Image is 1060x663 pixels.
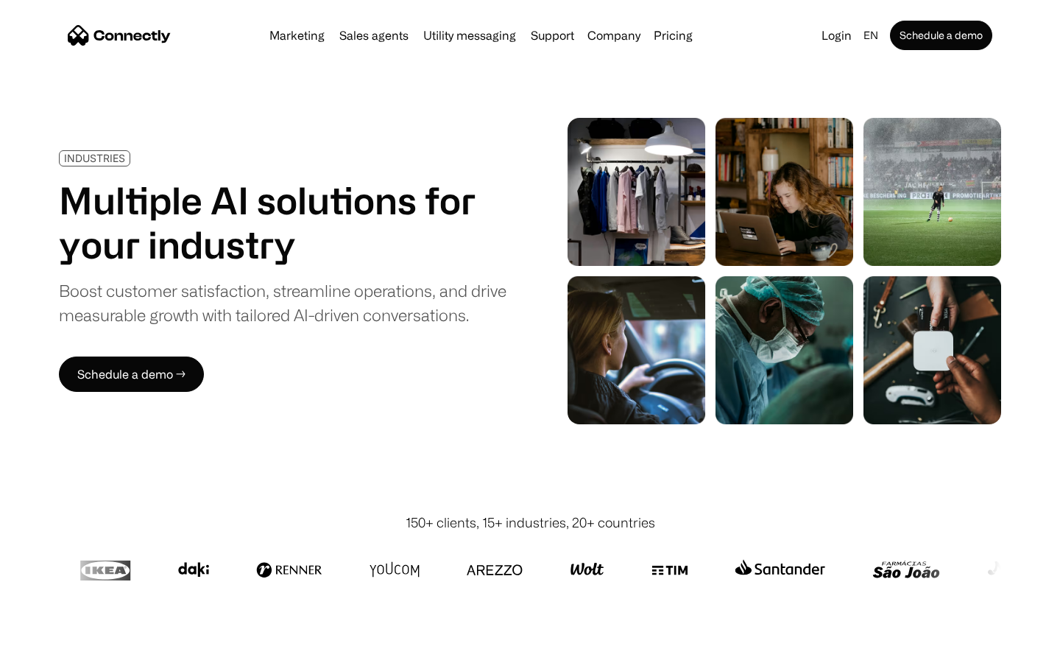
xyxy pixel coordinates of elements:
div: Company [587,25,640,46]
a: Support [525,29,580,41]
a: home [68,24,171,46]
a: Sales agents [333,29,414,41]
div: INDUSTRIES [64,152,125,164]
a: Utility messaging [417,29,522,41]
a: Schedule a demo [890,21,992,50]
div: Boost customer satisfaction, streamline operations, and drive measurable growth with tailored AI-... [59,278,506,327]
div: 150+ clients, 15+ industries, 20+ countries [406,513,655,533]
a: Login [816,25,858,46]
a: Schedule a demo → [59,357,204,392]
div: en [858,25,887,46]
aside: Language selected: English [15,636,88,658]
div: en [863,25,878,46]
div: Company [583,25,645,46]
h1: Multiple AI solutions for your industry [59,178,506,267]
a: Marketing [264,29,331,41]
a: Pricing [648,29,699,41]
ul: Language list [29,637,88,658]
